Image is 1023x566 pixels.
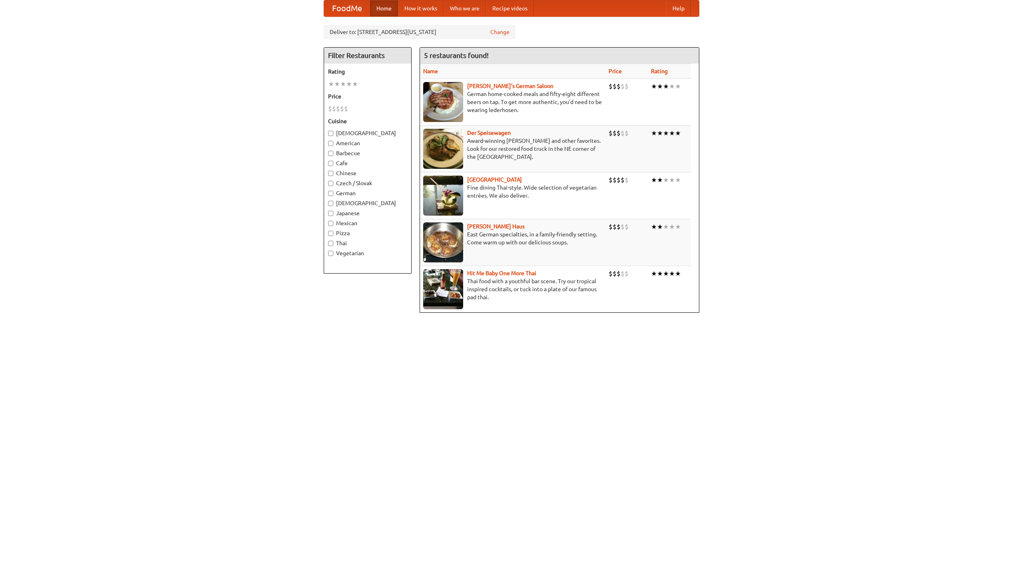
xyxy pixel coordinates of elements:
li: ★ [675,129,681,138]
li: $ [336,104,340,113]
label: Pizza [328,229,407,237]
ng-pluralize: 5 restaurants found! [424,52,489,59]
input: Chinese [328,171,333,176]
label: [DEMOGRAPHIC_DATA] [328,199,407,207]
li: ★ [657,82,663,91]
a: Change [490,28,510,36]
li: $ [625,176,629,184]
li: $ [609,176,613,184]
p: German home-cooked meals and fifty-eight different beers on tap. To get more authentic, you'd nee... [423,90,602,114]
input: Cafe [328,161,333,166]
input: Barbecue [328,151,333,156]
input: Mexican [328,221,333,226]
a: Der Speisewagen [467,130,511,136]
li: ★ [663,176,669,184]
li: ★ [346,80,352,88]
a: Who we are [444,0,486,16]
input: Vegetarian [328,251,333,256]
li: ★ [651,176,657,184]
input: German [328,191,333,196]
label: Japanese [328,209,407,217]
label: German [328,189,407,197]
li: $ [617,176,621,184]
p: Award-winning [PERSON_NAME] and other favorites. Look for our restored food truck in the NE corne... [423,137,602,161]
li: ★ [352,80,358,88]
li: $ [617,222,621,231]
a: [PERSON_NAME]'s German Saloon [467,83,553,89]
label: Mexican [328,219,407,227]
div: Deliver to: [STREET_ADDRESS][US_STATE] [324,25,515,39]
li: $ [617,129,621,138]
input: Czech / Slovak [328,181,333,186]
img: kohlhaus.jpg [423,222,463,262]
li: $ [613,129,617,138]
label: Thai [328,239,407,247]
li: $ [340,104,344,113]
a: [GEOGRAPHIC_DATA] [467,176,522,183]
li: $ [621,129,625,138]
li: ★ [675,222,681,231]
li: ★ [675,176,681,184]
li: ★ [663,222,669,231]
li: $ [328,104,332,113]
p: Fine dining Thai-style. Wide selection of vegetarian entrées. We also deliver. [423,184,602,200]
li: $ [621,82,625,91]
label: Chinese [328,169,407,177]
li: ★ [669,222,675,231]
li: ★ [651,82,657,91]
li: ★ [669,176,675,184]
li: $ [613,82,617,91]
a: Name [423,68,438,74]
input: Pizza [328,231,333,236]
li: $ [613,176,617,184]
li: $ [344,104,348,113]
h5: Price [328,92,407,100]
li: ★ [675,82,681,91]
li: ★ [663,269,669,278]
li: ★ [675,269,681,278]
a: Help [666,0,691,16]
a: Rating [651,68,668,74]
li: ★ [651,222,657,231]
img: babythai.jpg [423,269,463,309]
label: Vegetarian [328,249,407,257]
li: $ [621,269,625,278]
label: [DEMOGRAPHIC_DATA] [328,129,407,137]
a: [PERSON_NAME] Haus [467,223,525,230]
li: ★ [669,82,675,91]
li: ★ [657,176,663,184]
li: $ [609,222,613,231]
h5: Cuisine [328,117,407,125]
li: $ [613,222,617,231]
li: ★ [340,80,346,88]
li: ★ [328,80,334,88]
li: ★ [334,80,340,88]
li: $ [625,222,629,231]
input: American [328,141,333,146]
h5: Rating [328,68,407,76]
li: ★ [669,269,675,278]
a: FoodMe [324,0,370,16]
a: Price [609,68,622,74]
p: East German specialties, in a family-friendly setting. Come warm up with our delicious soups. [423,230,602,246]
b: Hit Me Baby One More Thai [467,270,536,276]
li: $ [625,82,629,91]
img: satay.jpg [423,176,463,216]
h4: Filter Restaurants [324,48,411,64]
label: Cafe [328,159,407,167]
input: Japanese [328,211,333,216]
li: $ [613,269,617,278]
li: $ [609,82,613,91]
input: [DEMOGRAPHIC_DATA] [328,131,333,136]
p: Thai food with a youthful bar scene. Try our tropical inspired cocktails, or tuck into a plate of... [423,277,602,301]
label: Czech / Slovak [328,179,407,187]
input: [DEMOGRAPHIC_DATA] [328,201,333,206]
li: $ [625,269,629,278]
li: $ [609,269,613,278]
li: $ [617,269,621,278]
label: American [328,139,407,147]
